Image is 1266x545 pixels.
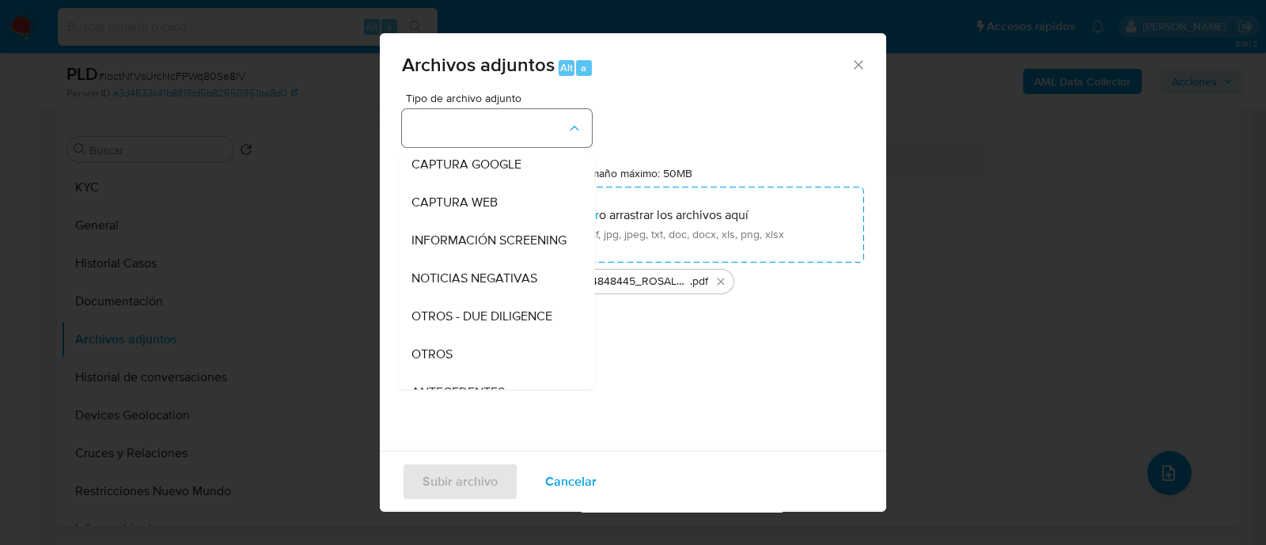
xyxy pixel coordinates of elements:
span: CAPTURA WEB [411,195,498,210]
span: OTROS [411,346,453,362]
button: Eliminar 174848445_ROSALBA RIVERA RIVERA_SEP2025.pdf [711,272,730,291]
label: Tamaño máximo: 50MB [579,166,692,180]
span: Cancelar [545,464,597,499]
span: OTROS - DUE DILIGENCE [411,308,552,324]
span: NOTICIAS NEGATIVAS [411,271,537,286]
span: Tipo de archivo adjunto [406,93,596,104]
button: Cerrar [851,57,865,71]
ul: Archivos seleccionados [402,263,864,294]
button: Cancelar [525,463,617,501]
span: Alt [560,60,573,75]
span: INFORMACIÓN SCREENING [411,233,567,248]
span: Archivos adjuntos [402,51,555,78]
span: ANTECEDENTES [411,384,505,400]
span: 174848445_ROSALBA [PERSON_NAME] RIVERA_SEP2025 [582,274,690,290]
span: CAPTURA GOOGLE [411,157,521,172]
span: a [581,60,586,75]
span: .pdf [690,274,708,290]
